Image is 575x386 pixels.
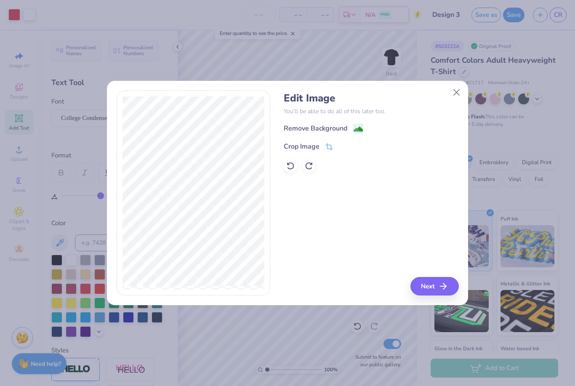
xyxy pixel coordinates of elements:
button: Next [410,277,459,295]
button: Close [449,85,465,101]
div: Crop Image [284,141,319,152]
h4: Edit Image [284,92,458,104]
div: Remove Background [284,123,347,133]
p: You’ll be able to do all of this later too. [284,107,458,116]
